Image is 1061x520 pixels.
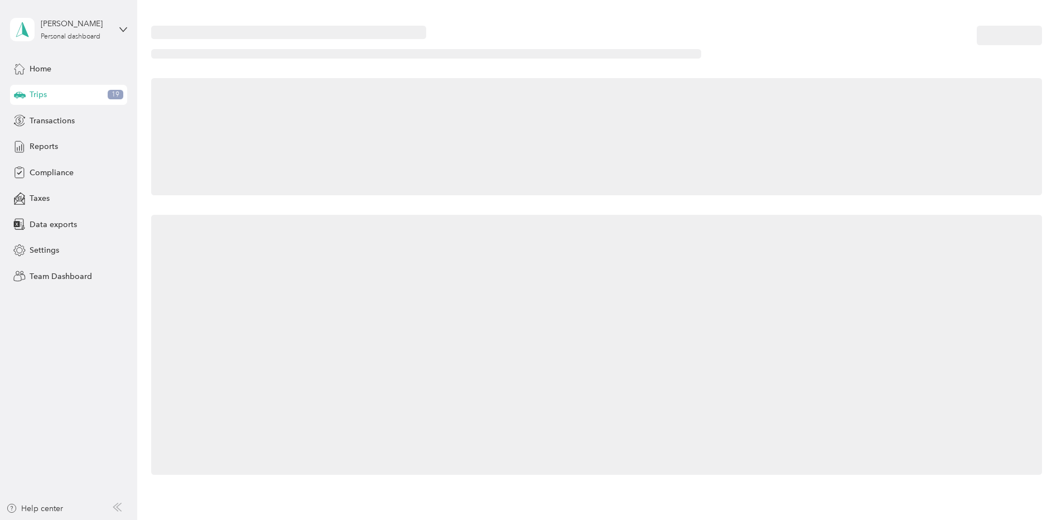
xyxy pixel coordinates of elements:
[999,458,1061,520] iframe: Everlance-gr Chat Button Frame
[30,244,59,256] span: Settings
[41,18,110,30] div: [PERSON_NAME]
[30,115,75,127] span: Transactions
[30,141,58,152] span: Reports
[41,33,100,40] div: Personal dashboard
[6,503,63,514] button: Help center
[30,219,77,230] span: Data exports
[30,89,47,100] span: Trips
[30,192,50,204] span: Taxes
[30,271,92,282] span: Team Dashboard
[30,167,74,179] span: Compliance
[30,63,51,75] span: Home
[108,90,123,100] span: 19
